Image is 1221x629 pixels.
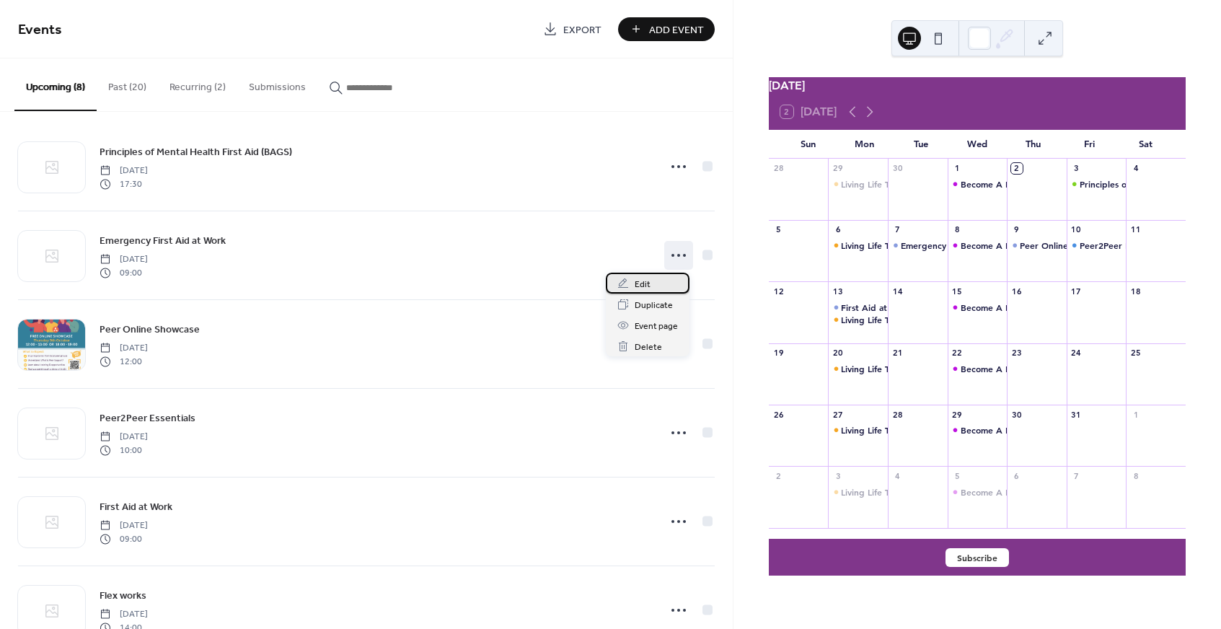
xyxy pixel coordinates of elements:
[100,444,148,457] span: 10:00
[773,286,784,296] div: 12
[100,234,226,249] span: Emergency First Aid at Work
[832,163,843,174] div: 29
[949,130,1005,159] div: Wed
[1011,409,1022,420] div: 30
[832,224,843,235] div: 6
[952,348,963,359] div: 22
[893,130,949,159] div: Tue
[237,58,317,110] button: Submissions
[1080,239,1163,252] div: Peer2Peer Essentials
[841,424,997,436] div: Living Life To The Full - 8 week course
[100,431,148,444] span: [DATE]
[1011,163,1022,174] div: 2
[1071,409,1082,420] div: 31
[948,486,1008,498] div: Become A Peer Researcher - 8 week course
[635,340,662,355] span: Delete
[1071,224,1082,235] div: 10
[1007,239,1067,252] div: Peer Online Showcase
[828,486,888,498] div: Living Life To The Full - 8 week course
[892,163,903,174] div: 30
[1071,470,1082,481] div: 7
[1011,348,1022,359] div: 23
[100,145,292,160] span: Principles of Mental Health First Aid (BAGS)
[828,314,888,326] div: Living Life To The Full - 8 week course
[828,239,888,252] div: Living Life To The Full - 8 week course
[892,224,903,235] div: 7
[563,22,601,38] span: Export
[948,302,1008,314] div: Become A Peer Researcher - 8 week course
[158,58,237,110] button: Recurring (2)
[1020,239,1111,252] div: Peer Online Showcase
[618,17,715,41] button: Add Event
[18,16,62,44] span: Events
[892,470,903,481] div: 4
[888,239,948,252] div: Emergency First Aid at Work
[948,363,1008,375] div: Become A Peer Researcher - 8 week course
[961,424,1140,436] div: Become A Peer Researcher - 8 week course
[97,58,158,110] button: Past (20)
[100,587,146,604] a: Flex works
[100,498,172,515] a: First Aid at Work
[1071,286,1082,296] div: 17
[952,163,963,174] div: 1
[100,410,195,426] a: Peer2Peer Essentials
[892,409,903,420] div: 28
[841,239,997,252] div: Living Life To The Full - 8 week course
[1130,348,1141,359] div: 25
[100,342,148,355] span: [DATE]
[769,77,1186,94] div: [DATE]
[1130,409,1141,420] div: 1
[841,302,912,314] div: First Aid at Work
[841,178,997,190] div: Living Life To The Full - 8 week course
[1062,130,1118,159] div: Fri
[952,224,963,235] div: 8
[100,608,148,621] span: [DATE]
[961,363,1140,375] div: Become A Peer Researcher - 8 week course
[832,409,843,420] div: 27
[100,355,148,368] span: 12:00
[837,130,893,159] div: Mon
[952,409,963,420] div: 29
[841,486,997,498] div: Living Life To The Full - 8 week course
[649,22,704,38] span: Add Event
[100,232,226,249] a: Emergency First Aid at Work
[773,409,784,420] div: 26
[773,163,784,174] div: 28
[832,348,843,359] div: 20
[961,178,1140,190] div: Become A Peer Researcher - 8 week course
[1011,286,1022,296] div: 16
[828,302,888,314] div: First Aid at Work
[828,178,888,190] div: Living Life To The Full - 8 week course
[828,363,888,375] div: Living Life To The Full - 8 week course
[961,239,1140,252] div: Become A Peer Researcher - 8 week course
[100,519,148,532] span: [DATE]
[1005,130,1062,159] div: Thu
[14,58,97,111] button: Upcoming (8)
[773,470,784,481] div: 2
[100,266,148,279] span: 09:00
[948,239,1008,252] div: Become A Peer Researcher - 8 week course
[945,548,1009,567] button: Subscribe
[773,224,784,235] div: 5
[832,286,843,296] div: 13
[100,253,148,266] span: [DATE]
[100,532,148,545] span: 09:00
[841,363,997,375] div: Living Life To The Full - 8 week course
[1071,163,1082,174] div: 3
[901,239,1020,252] div: Emergency First Aid at Work
[828,424,888,436] div: Living Life To The Full - 8 week course
[1067,178,1127,190] div: Principles of Mental Health First Aid (BAGS)
[1130,163,1141,174] div: 4
[1130,224,1141,235] div: 11
[100,500,172,515] span: First Aid at Work
[100,321,200,338] a: Peer Online Showcase
[100,144,292,160] a: Principles of Mental Health First Aid (BAGS)
[892,286,903,296] div: 14
[635,319,678,334] span: Event page
[100,411,195,426] span: Peer2Peer Essentials
[100,322,200,338] span: Peer Online Showcase
[100,164,148,177] span: [DATE]
[832,470,843,481] div: 3
[948,424,1008,436] div: Become A Peer Researcher - 8 week course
